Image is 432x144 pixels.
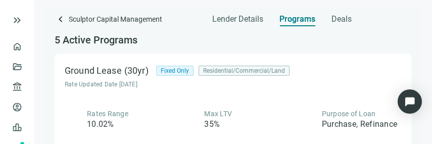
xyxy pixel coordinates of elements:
span: Purpose of Loan [322,110,376,118]
div: Ground Lease [65,66,122,76]
div: Residential/Commercial/Land [199,66,290,76]
span: Fixed Only [161,66,189,76]
span: account_balance [12,82,19,92]
button: keyboard_double_arrow_right [11,14,23,26]
span: Programs [279,14,315,24]
div: Open Intercom Messenger [398,89,422,114]
span: Rates Range [87,110,128,118]
span: Max LTV [204,110,232,118]
article: 10.02% [87,119,114,130]
span: 5 Active Programs [55,34,137,46]
span: Deals [331,14,352,24]
div: (30yr) [122,64,156,78]
article: Purchase, Refinance [322,119,398,130]
span: Lender Details [212,14,263,24]
article: 35% [204,119,220,130]
a: keyboard_arrow_left [55,13,67,27]
span: keyboard_arrow_left [55,13,67,25]
span: Sculptor Capital Management [69,13,162,27]
article: Rate Updated Date [DATE] [65,80,305,88]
